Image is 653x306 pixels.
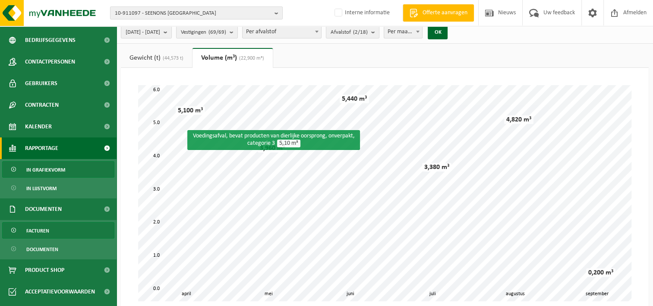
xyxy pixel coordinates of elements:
count: (69/69) [208,29,226,35]
span: Per maand [384,25,423,38]
span: (44,573 t) [161,56,183,61]
span: 5,10 m³ [277,140,300,147]
span: Product Shop [25,259,64,281]
span: Per afvalstof [243,26,321,38]
button: 10-911097 - SEENONS [GEOGRAPHIC_DATA] [110,6,283,19]
button: OK [428,25,448,39]
span: Kalender [25,116,52,137]
span: [DATE] - [DATE] [126,26,160,39]
span: 10-911097 - SEENONS [GEOGRAPHIC_DATA] [115,7,271,20]
span: Facturen [26,223,49,239]
span: Bedrijfsgegevens [25,29,76,51]
span: Afvalstof [331,26,368,39]
div: 3,380 m³ [422,163,451,172]
button: [DATE] - [DATE] [121,25,172,38]
a: Facturen [2,222,114,239]
div: 5,440 m³ [340,95,369,103]
a: Gewicht (t) [121,48,192,68]
div: Voedingsafval, bevat producten van dierlijke oorsprong, onverpakt, categorie 3 [187,130,360,150]
span: Rapportage [25,137,58,159]
label: Interne informatie [333,6,390,19]
count: (2/18) [353,29,368,35]
a: Volume (m³) [192,48,273,68]
a: In lijstvorm [2,180,114,196]
span: Offerte aanvragen [420,9,470,17]
button: Afvalstof(2/18) [326,25,379,38]
span: In grafiekvorm [26,162,65,178]
div: 5,100 m³ [176,106,205,115]
span: Per maand [384,26,423,38]
span: Acceptatievoorwaarden [25,281,95,303]
span: (22,900 m³) [237,56,264,61]
span: Per afvalstof [242,25,322,38]
div: 0,200 m³ [586,268,615,277]
a: Documenten [2,241,114,257]
a: Offerte aanvragen [403,4,474,22]
a: In grafiekvorm [2,161,114,178]
div: 4,820 m³ [504,115,533,124]
span: In lijstvorm [26,180,57,197]
span: Documenten [25,198,62,220]
button: Vestigingen(69/69) [176,25,238,38]
span: Contracten [25,94,59,116]
span: Vestigingen [181,26,226,39]
span: Documenten [26,241,58,258]
span: Gebruikers [25,73,57,94]
span: Contactpersonen [25,51,75,73]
